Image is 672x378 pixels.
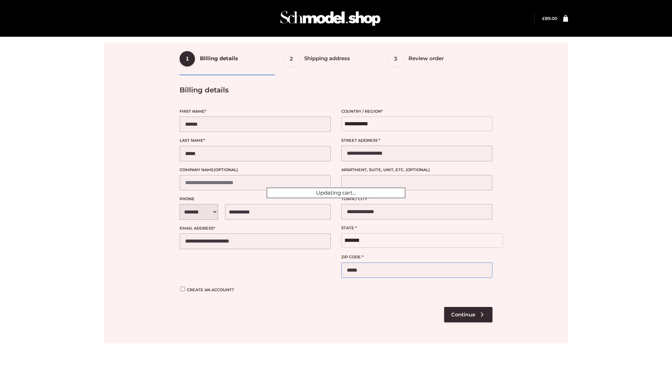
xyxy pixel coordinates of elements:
span: £ [542,16,545,21]
a: £89.00 [542,16,557,21]
img: Schmodel Admin 964 [278,5,383,32]
div: Updating cart... [266,187,406,198]
bdi: 89.00 [542,16,557,21]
